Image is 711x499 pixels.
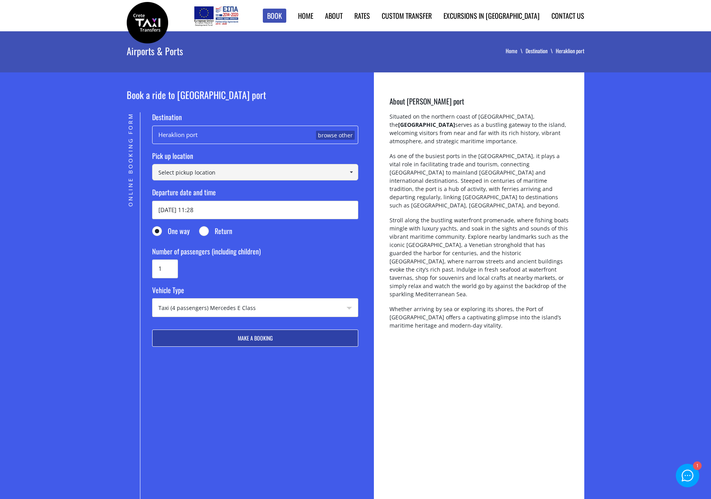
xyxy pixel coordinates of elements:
h2: Book a ride to [GEOGRAPHIC_DATA] port [127,88,358,112]
a: Home [298,11,313,21]
img: Crete Taxi Transfers | Taxi transfers from Heraklion port | Crete Taxi Transfers [127,2,168,43]
div: 1 [693,462,701,470]
a: Custom Transfer [382,11,432,21]
p: Stroll along the bustling waterfront promenade, where fishing boats mingle with luxury yachts, an... [390,216,569,305]
a: Home [506,47,526,55]
a: Rates [354,11,370,21]
p: Situated on the northern coast of [GEOGRAPHIC_DATA], the serves as a bustling gateway to the isla... [390,112,569,152]
button: Make a booking [152,330,358,347]
li: Heraklion port [556,47,584,55]
h3: About [PERSON_NAME] port [390,96,569,112]
label: Departure date and time [152,187,358,201]
label: Destination [152,112,358,126]
h1: Airports & Ports [127,31,318,70]
div: Heraklion port [152,126,358,144]
strong: [GEOGRAPHIC_DATA] [398,121,455,128]
a: Show All Items [345,164,357,180]
a: Excursions in [GEOGRAPHIC_DATA] [443,11,540,21]
a: Book [263,9,286,23]
label: Vehicle Type [152,285,358,299]
p: Whether arriving by sea or exploring its shores, the Port of [GEOGRAPHIC_DATA] offers a captivati... [390,305,569,336]
label: Return [199,226,232,240]
a: About [325,11,343,21]
p: As one of the busiest ports in the [GEOGRAPHIC_DATA], it plays a vital role in facilitating trade... [390,152,569,216]
a: Destination [526,47,556,55]
label: One way [152,226,190,240]
label: Pick up location [152,151,358,164]
a: browse other [316,131,355,140]
input: Select pickup location [152,164,358,180]
a: Crete Taxi Transfers | Taxi transfers from Heraklion port | Crete Taxi Transfers [127,18,168,26]
a: Contact us [551,11,584,21]
img: e-bannersEUERDF180X90.jpg [193,4,239,27]
label: Number of passengers (including children) [152,247,358,260]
